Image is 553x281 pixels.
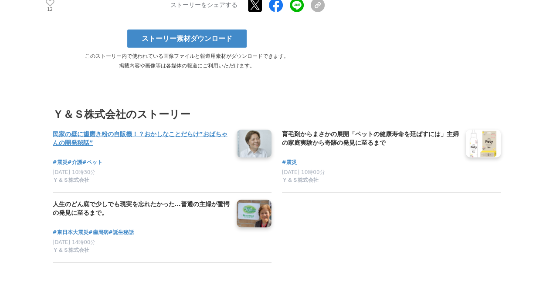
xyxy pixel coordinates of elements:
h3: Ｙ＆Ｓ株式会社のストーリー [53,106,501,123]
p: ストーリーをシェアする [170,1,237,9]
a: #震災 [53,158,68,167]
a: Ｙ＆Ｓ株式会社 [53,177,230,185]
span: [DATE] 10時00分 [282,169,325,175]
a: 育毛剤からまさかの展開「ペットの健康寿命を延ばすには」主婦の家庭実験から奇跡の発見に至るまで [282,130,459,148]
a: 民家の壁に歯磨き粉の自販機！？おかしなことだらけ”おばちゃんの開発秘話” [53,130,230,148]
a: ストーリー素材ダウンロード [127,30,247,48]
a: Ｙ＆Ｓ株式会社 [53,247,230,255]
a: #介護 [68,158,82,167]
a: #震災 [282,158,297,167]
span: Ｙ＆Ｓ株式会社 [282,177,319,184]
a: #誕生秘話 [109,228,134,237]
a: #歯周病 [88,228,109,237]
span: [DATE] 10時30分 [53,169,96,175]
span: Ｙ＆Ｓ株式会社 [53,177,89,184]
a: Ｙ＆Ｓ株式会社 [282,177,459,185]
a: #ペット [82,158,102,167]
a: 人生のどん底で少しでも現実を忘れたかった…普通の主婦が驚愕の発見に至るまで。 [53,200,230,218]
p: 12 [46,7,54,12]
span: [DATE] 14時00分 [53,239,96,245]
p: このストーリー内で使われている画像ファイルと報道用素材がダウンロードできます。 掲載内容や画像等は各媒体の報道にご利用いただけます。 [46,51,328,70]
a: #東日本大震災 [53,228,88,237]
span: Ｙ＆Ｓ株式会社 [53,247,89,254]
